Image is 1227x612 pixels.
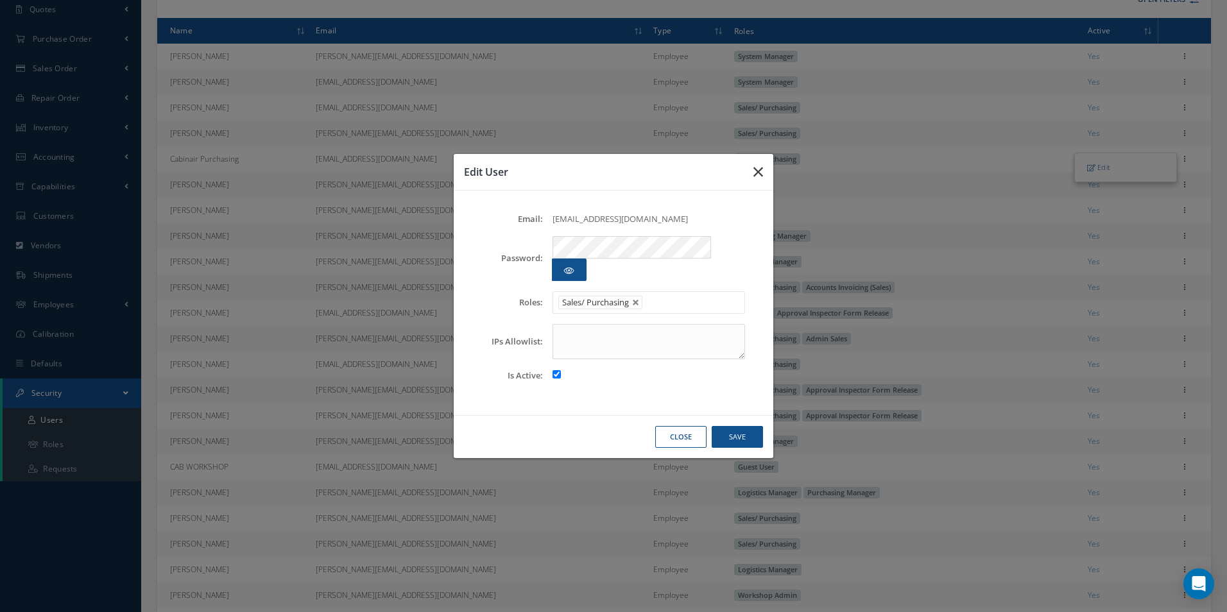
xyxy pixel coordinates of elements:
[1183,568,1214,599] div: Open Intercom Messenger
[472,371,543,380] label: Is Active:
[472,214,543,224] label: Email:
[472,337,543,346] label: IPs Allowlist:
[553,213,688,225] span: [EMAIL_ADDRESS][DOMAIN_NAME]
[562,296,629,308] span: Sales/ Purchasing
[472,253,543,263] label: Password:
[472,298,543,307] label: Roles:
[655,426,707,448] button: Close
[712,426,763,448] button: Save
[464,164,743,180] h3: Edit User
